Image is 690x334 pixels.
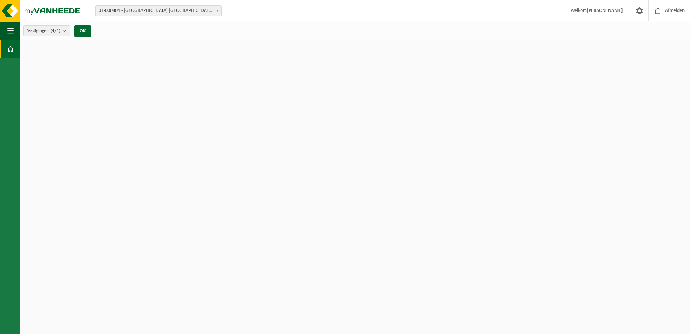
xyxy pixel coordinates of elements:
button: Vestigingen(4/4) [23,25,70,36]
strong: [PERSON_NAME] [587,8,623,13]
count: (4/4) [51,29,60,33]
span: 01-000804 - TARKETT NV - WAALWIJK [96,6,221,16]
span: 01-000804 - TARKETT NV - WAALWIJK [95,5,222,16]
button: OK [74,25,91,37]
span: Vestigingen [27,26,60,37]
